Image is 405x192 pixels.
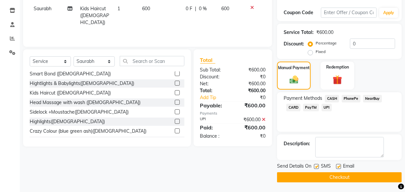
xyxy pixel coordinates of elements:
div: ₹600.00 [233,116,270,123]
span: 600 [142,6,150,12]
span: PhonePe [342,95,360,102]
span: NearBuy [363,95,382,102]
span: PayTM [303,104,319,111]
div: Crazy Colour (blue green ash)([DEMOGRAPHIC_DATA]) [30,128,146,135]
span: Email [343,163,354,171]
div: Description: [284,140,310,147]
span: 0 F [186,5,192,12]
div: ₹600.00 [233,80,270,87]
span: Kids Haircut ([DEMOGRAPHIC_DATA]) [80,6,109,25]
span: 1 [117,6,120,12]
span: | [195,5,196,12]
div: ₹600.00 [233,67,270,73]
span: CARD [286,104,300,111]
div: Net: [195,80,233,87]
img: _cash.svg [287,75,301,85]
div: Highlights([DEMOGRAPHIC_DATA]) [30,118,105,125]
div: Total: [195,87,233,94]
span: UPI [322,104,332,111]
div: ₹0 [233,133,270,140]
div: Hightlights & Babylights([DEMOGRAPHIC_DATA]) [30,80,134,87]
span: Total [200,57,215,64]
div: Kids Haircut ([DEMOGRAPHIC_DATA]) [30,90,111,96]
input: Search or Scan [120,56,184,66]
a: Add Tip [195,94,239,101]
div: Service Total: [284,29,314,36]
div: Smart Bond ([DEMOGRAPHIC_DATA]) [30,70,111,77]
input: Enter Offer / Coupon Code [321,8,377,18]
label: Percentage [316,40,337,46]
div: ₹600.00 [233,101,270,109]
label: Fixed [316,49,326,55]
span: Saurabh [34,6,51,12]
div: ₹0 [239,94,270,101]
div: UPI [195,116,233,123]
span: Payment Methods [284,95,322,102]
span: 0 % [199,5,207,12]
span: CASH [325,95,339,102]
span: Send Details On [277,163,311,171]
div: Sub Total: [195,67,233,73]
div: ₹0 [233,73,270,80]
div: Discount: [195,73,233,80]
div: ₹600.00 [233,123,270,131]
div: ₹600.00 [233,87,270,94]
div: Sidelock +Moustache([DEMOGRAPHIC_DATA]) [30,109,129,116]
div: Coupon Code [284,9,321,16]
div: Head Massage with wash ([DEMOGRAPHIC_DATA]) [30,99,140,106]
div: Paid: [195,123,233,131]
div: Payments [200,111,266,116]
label: Redemption [326,64,349,70]
label: Manual Payment [278,65,310,71]
span: 600 [221,6,229,12]
span: SMS [321,163,331,171]
div: Discount: [284,41,304,47]
div: ₹600.00 [316,29,333,36]
div: Payable: [195,101,233,109]
img: _gift.svg [330,74,345,86]
button: Apply [379,8,398,18]
button: Checkout [277,172,402,182]
div: Balance : [195,133,233,140]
